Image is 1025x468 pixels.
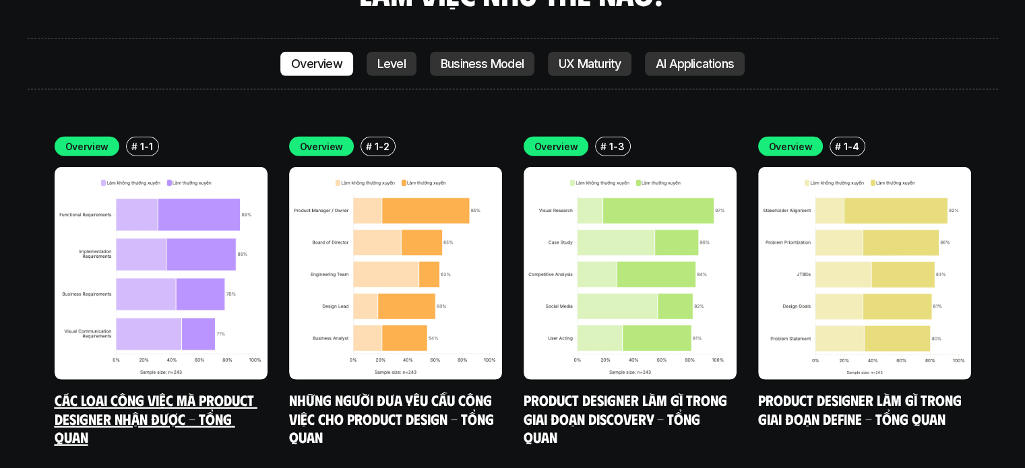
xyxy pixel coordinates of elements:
[300,139,344,154] p: Overview
[609,139,624,154] p: 1-3
[548,52,631,76] a: UX Maturity
[140,139,152,154] p: 1-1
[131,141,137,152] h6: #
[65,139,109,154] p: Overview
[291,57,342,71] p: Overview
[656,57,734,71] p: AI Applications
[366,141,372,152] h6: #
[377,57,406,71] p: Level
[367,52,416,76] a: Level
[441,57,524,71] p: Business Model
[534,139,578,154] p: Overview
[758,391,965,428] a: Product Designer làm gì trong giai đoạn Define - Tổng quan
[835,141,841,152] h6: #
[844,139,859,154] p: 1-4
[600,141,607,152] h6: #
[524,391,731,446] a: Product Designer làm gì trong giai đoạn Discovery - Tổng quan
[769,139,813,154] p: Overview
[280,52,353,76] a: Overview
[375,139,389,154] p: 1-2
[289,391,497,446] a: Những người đưa yêu cầu công việc cho Product Design - Tổng quan
[55,391,257,446] a: Các loại công việc mà Product Designer nhận được - Tổng quan
[645,52,745,76] a: AI Applications
[559,57,621,71] p: UX Maturity
[430,52,534,76] a: Business Model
